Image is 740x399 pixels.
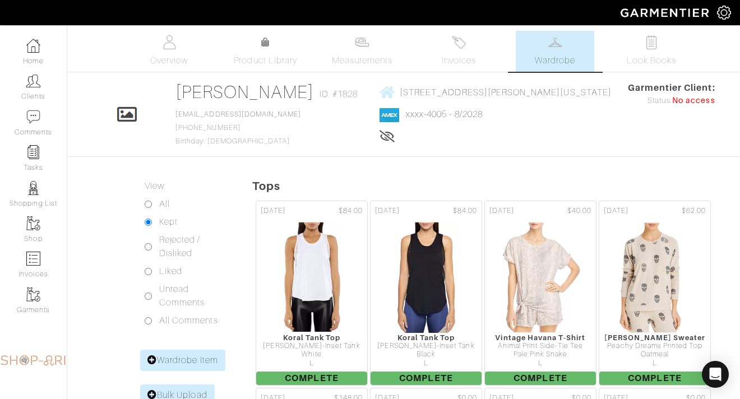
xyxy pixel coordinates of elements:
span: [STREET_ADDRESS][PERSON_NAME][US_STATE] [400,87,612,97]
label: Unread Comments [159,282,224,309]
a: [DATE] $84.00 Koral Tank Top [PERSON_NAME]-Inset Tank White L Complete [255,199,369,387]
div: Koral Tank Top [371,333,482,342]
span: Complete [371,372,482,385]
span: Garmentier Client: [628,81,715,95]
img: comment-icon-a0a6a9ef722e966f86d9cbdc48e553b5cf19dbc54f86b18d962a5391bc8f6eb6.png [26,110,40,124]
label: Kept [159,215,178,229]
span: Invoices [442,54,476,67]
label: Rejected / Disliked [159,233,224,260]
img: reminder-icon-8004d30b9f0a5d33ae49ab947aed9ed385cf756f9e5892f1edd6e32f2345188e.png [26,145,40,159]
div: L [485,359,596,368]
span: ID: #1828 [320,87,358,101]
span: [DATE] [261,206,285,216]
div: Animal Print Side-Tie Tee [485,342,596,350]
div: Peachy Dreams Printed Top [599,342,710,350]
span: No access [672,95,715,107]
img: ApkGVbLG7gDmDP5yTcfpRBDo [279,221,345,333]
img: dashboard-icon-dbcd8f5a0b271acd01030246c82b418ddd0df26cd7fceb0bd07c9910d44c42f6.png [26,39,40,53]
div: L [599,359,710,368]
img: clients-icon-6bae9207a08558b7cb47a8932f037763ab4055f8c8b6bfacd5dc20c3e0201464.png [26,74,40,88]
a: [DATE] $84.00 Koral Tank Top [PERSON_NAME]-Inset Tank Black L Complete [369,199,483,387]
img: garments-icon-b7da505a4dc4fd61783c78ac3ca0ef83fa9d6f193b1c9dc38574b1d14d53ca28.png [26,287,40,301]
div: [PERSON_NAME]-Inset Tank [256,342,367,350]
span: Look Books [627,54,677,67]
span: Product Library [234,54,297,67]
img: wardrobe-487a4870c1b7c33e795ec22d11cfc2ed9d08956e64fb3008fe2437562e282088.svg [548,35,562,49]
span: Measurements [332,54,393,67]
img: measurements-466bbee1fd09ba9460f595b01e5d73f9e2bff037440d3c8f018324cb6cdf7a4a.svg [355,35,369,49]
span: $62.00 [682,206,706,216]
a: [STREET_ADDRESS][PERSON_NAME][US_STATE] [380,85,612,99]
div: Vintage Havana T-Shirt [485,333,596,342]
div: Oatmeal [599,350,710,359]
a: [EMAIL_ADDRESS][DOMAIN_NAME] [175,110,301,118]
a: Overview [130,31,209,72]
span: [DATE] [375,206,400,216]
a: Product Library [226,36,305,67]
div: L [256,359,367,368]
img: orders-27d20c2124de7fd6de4e0e44c1d41de31381a507db9b33961299e4e07d508b8c.svg [452,35,466,49]
img: orders-icon-0abe47150d42831381b5fb84f609e132dff9fe21cb692f30cb5eec754e2cba89.png [26,252,40,266]
a: Wardrobe [516,31,594,72]
img: i8R7uXetC4PXGcs6CCWtAnWC [611,221,699,333]
a: Wardrobe Item [140,350,225,371]
span: Overview [150,54,188,67]
span: [DATE] [489,206,514,216]
div: Koral Tank Top [256,333,367,342]
a: Measurements [323,31,402,72]
div: Open Intercom Messenger [702,361,729,388]
span: $40.00 [567,206,591,216]
div: Status: [628,95,715,107]
a: Look Books [612,31,691,72]
div: Black [371,350,482,359]
label: All [159,197,170,211]
img: basicinfo-40fd8af6dae0f16599ec9e87c0ef1c0a1fdea2edbe929e3d69a839185d80c458.svg [162,35,176,49]
span: Complete [485,372,596,385]
div: White [256,350,367,359]
div: [PERSON_NAME]-Inset Tank [371,342,482,350]
h5: Tops [252,179,740,193]
span: $84.00 [453,206,477,216]
a: [PERSON_NAME] [175,82,314,102]
img: stylists-icon-eb353228a002819b7ec25b43dbf5f0378dd9e0616d9560372ff212230b889e62.png [26,181,40,195]
img: todo-9ac3debb85659649dc8f770b8b6100bb5dab4b48dedcbae339e5042a72dfd3cc.svg [645,35,659,49]
div: L [371,359,482,368]
label: View: [145,179,166,193]
img: garments-icon-b7da505a4dc4fd61783c78ac3ca0ef83fa9d6f193b1c9dc38574b1d14d53ca28.png [26,216,40,230]
img: qRum7F2UeRXRRkcd2LkcbFiF [496,221,586,333]
span: $84.00 [339,206,363,216]
a: xxxx-4005 - 8/2028 [406,109,483,119]
div: Pale Pink Snake [485,350,596,359]
img: garmentier-logo-header-white-b43fb05a5012e4ada735d5af1a66efaba907eab6374d6393d1fbf88cb4ef424d.png [615,3,717,22]
img: american_express-1200034d2e149cdf2cc7894a33a747db654cf6f8355cb502592f1d228b2ac700.png [380,108,399,122]
a: [DATE] $40.00 Vintage Havana T-Shirt Animal Print Side-Tie Tee Pale Pink Snake L Complete [483,199,598,387]
span: Complete [599,372,710,385]
span: [PHONE_NUMBER] Birthday: [DEMOGRAPHIC_DATA] [175,110,301,145]
img: PL1eJJaf5ZEnbLx5W6H53tNE [393,221,459,333]
a: [DATE] $62.00 [PERSON_NAME] Sweater Peachy Dreams Printed Top Oatmeal L Complete [598,199,712,387]
label: All Comments [159,314,218,327]
img: gear-icon-white-bd11855cb880d31180b6d7d6211b90ccbf57a29d726f0c71d8c61bd08dd39cc2.png [717,6,731,20]
span: Wardrobe [535,54,575,67]
a: Invoices [419,31,498,72]
label: Liked [159,265,182,278]
span: Complete [256,372,367,385]
span: [DATE] [604,206,628,216]
div: [PERSON_NAME] Sweater [599,333,710,342]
